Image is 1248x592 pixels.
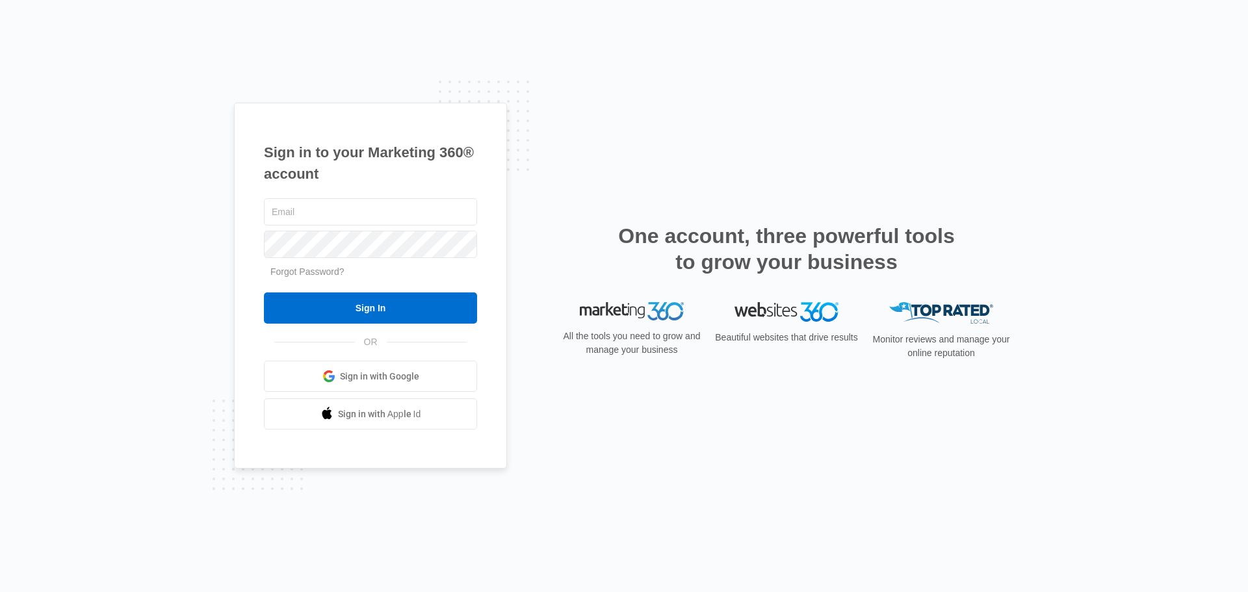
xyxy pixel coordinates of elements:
[868,333,1014,360] p: Monitor reviews and manage your online reputation
[714,331,859,344] p: Beautiful websites that drive results
[580,302,684,320] img: Marketing 360
[264,292,477,324] input: Sign In
[355,335,387,349] span: OR
[264,361,477,392] a: Sign in with Google
[264,142,477,185] h1: Sign in to your Marketing 360® account
[614,223,959,275] h2: One account, three powerful tools to grow your business
[559,329,705,357] p: All the tools you need to grow and manage your business
[889,302,993,324] img: Top Rated Local
[270,266,344,277] a: Forgot Password?
[734,302,838,321] img: Websites 360
[264,198,477,225] input: Email
[340,370,419,383] span: Sign in with Google
[264,398,477,430] a: Sign in with Apple Id
[338,407,421,421] span: Sign in with Apple Id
